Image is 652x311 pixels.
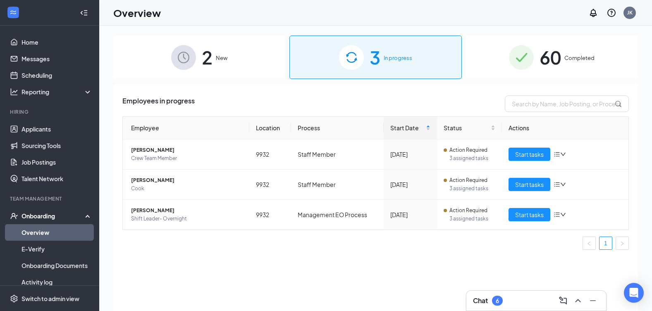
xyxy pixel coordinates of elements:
[10,108,91,115] div: Hiring
[560,212,566,218] span: down
[505,96,629,112] input: Search by Name, Job Posting, or Process
[384,54,412,62] span: In progress
[588,296,598,306] svg: Minimize
[444,123,489,132] span: Status
[449,206,487,215] span: Action Required
[10,88,18,96] svg: Analysis
[556,294,570,307] button: ComposeMessage
[216,54,227,62] span: New
[21,274,92,290] a: Activity log
[554,181,560,188] span: bars
[249,117,291,139] th: Location
[624,283,644,303] div: Open Intercom Messenger
[21,241,92,257] a: E-Verify
[509,208,550,221] button: Start tasks
[10,212,18,220] svg: UserCheck
[291,200,384,230] td: Management EO Process
[509,148,550,161] button: Start tasks
[554,211,560,218] span: bars
[131,146,243,154] span: [PERSON_NAME]
[560,151,566,157] span: down
[9,8,17,17] svg: WorkstreamLogo
[473,296,488,305] h3: Chat
[509,178,550,191] button: Start tasks
[131,184,243,193] span: Cook
[573,296,583,306] svg: ChevronUp
[21,50,92,67] a: Messages
[21,121,92,137] a: Applicants
[291,117,384,139] th: Process
[131,176,243,184] span: [PERSON_NAME]
[131,154,243,163] span: Crew Team Member
[515,150,544,159] span: Start tasks
[571,294,585,307] button: ChevronUp
[21,67,92,84] a: Scheduling
[21,88,93,96] div: Reporting
[449,176,487,184] span: Action Required
[560,182,566,187] span: down
[583,237,596,250] li: Previous Page
[616,237,629,250] button: right
[390,210,431,219] div: [DATE]
[583,237,596,250] button: left
[21,224,92,241] a: Overview
[449,154,495,163] span: 3 assigned tasks
[437,117,502,139] th: Status
[564,54,595,62] span: Completed
[554,151,560,158] span: bars
[202,43,213,72] span: 2
[588,8,598,18] svg: Notifications
[10,294,18,303] svg: Settings
[131,206,243,215] span: [PERSON_NAME]
[291,139,384,170] td: Staff Member
[607,8,616,18] svg: QuestionInfo
[370,43,380,72] span: 3
[131,215,243,223] span: Shift Leader- Overnight
[21,137,92,154] a: Sourcing Tools
[627,9,633,16] div: JK
[249,139,291,170] td: 9932
[502,117,628,139] th: Actions
[496,297,499,304] div: 6
[515,180,544,189] span: Start tasks
[21,257,92,274] a: Onboarding Documents
[390,180,431,189] div: [DATE]
[21,294,79,303] div: Switch to admin view
[558,296,568,306] svg: ComposeMessage
[390,150,431,159] div: [DATE]
[113,6,161,20] h1: Overview
[80,9,88,17] svg: Collapse
[449,146,487,154] span: Action Required
[122,96,195,112] span: Employees in progress
[616,237,629,250] li: Next Page
[10,195,91,202] div: Team Management
[21,212,85,220] div: Onboarding
[586,294,599,307] button: Minimize
[249,200,291,230] td: 9932
[123,117,249,139] th: Employee
[21,170,92,187] a: Talent Network
[515,210,544,219] span: Start tasks
[449,184,495,193] span: 3 assigned tasks
[587,241,592,246] span: left
[599,237,612,250] li: 1
[291,170,384,200] td: Staff Member
[620,241,625,246] span: right
[540,43,561,72] span: 60
[21,154,92,170] a: Job Postings
[21,34,92,50] a: Home
[449,215,495,223] span: 3 assigned tasks
[249,170,291,200] td: 9932
[390,123,425,132] span: Start Date
[599,237,612,249] a: 1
